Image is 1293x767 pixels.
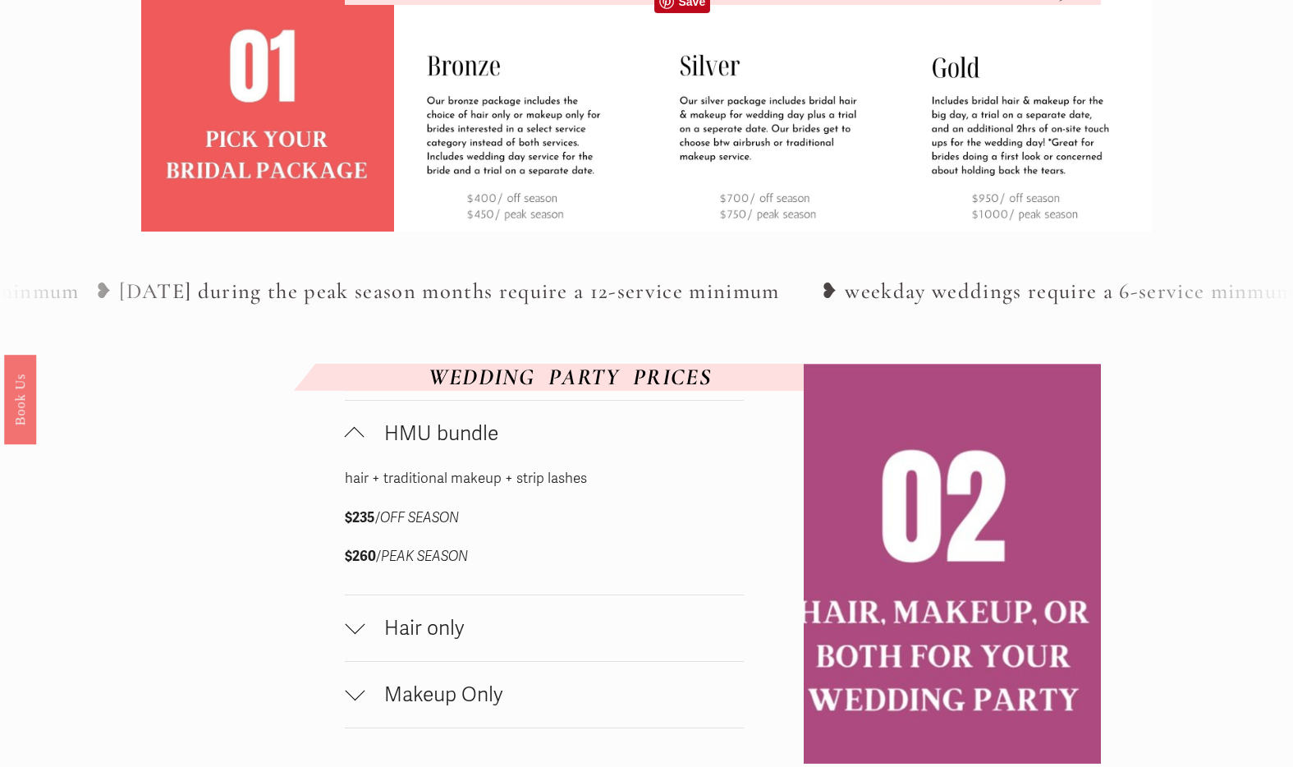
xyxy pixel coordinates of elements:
[345,506,624,531] p: /
[365,421,744,446] span: HMU bundle
[345,509,375,526] strong: $235
[345,466,744,595] div: HMU bundle
[365,616,744,641] span: Hair only
[345,466,624,492] p: hair + traditional makeup + strip lashes
[345,595,744,661] button: Hair only
[345,548,376,565] strong: $260
[365,682,744,707] span: Makeup Only
[345,401,744,466] button: HMU bundle
[429,363,711,391] em: WEDDING PARTY PRICES
[345,662,744,728] button: Makeup Only
[4,355,36,444] a: Book Us
[380,509,459,526] em: OFF SEASON
[345,544,624,570] p: /
[381,548,468,565] em: PEAK SEASON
